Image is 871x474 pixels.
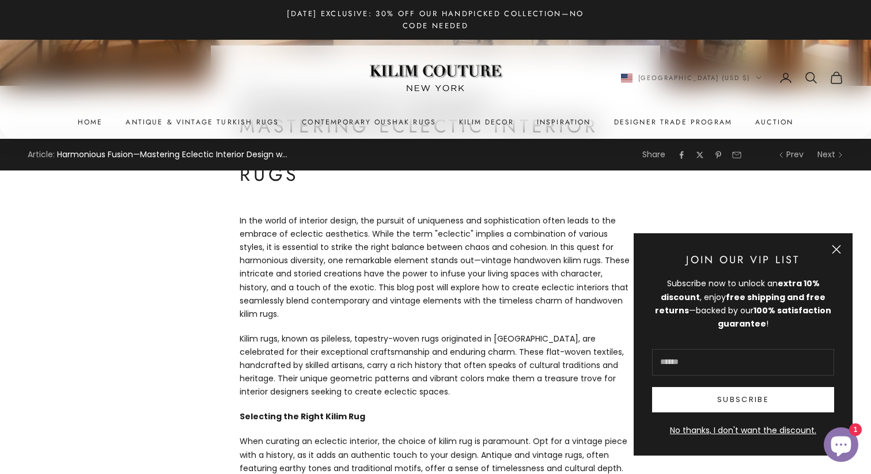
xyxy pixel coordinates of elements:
[126,116,279,128] a: Antique & Vintage Turkish Rugs
[718,305,831,329] strong: 100% satisfaction guarantee
[240,332,631,399] p: Kilim rugs, known as pileless, tapestry-woven rugs originated in [GEOGRAPHIC_DATA], are celebrate...
[652,387,834,412] button: Subscribe
[28,148,55,161] span: Article:
[732,150,741,160] a: Share by email
[714,150,723,160] a: Share on Pinterest
[57,148,287,161] span: Harmonious Fusion—Mastering Eclectic Interior Design with Vintage Kilim Rugs
[695,150,705,160] a: Share on Twitter
[240,411,365,422] strong: Selecting the Right Kilim Rug
[652,424,834,437] button: No thanks, I don't want the discount.
[755,116,793,128] a: Auction
[817,148,843,161] a: Next
[655,291,825,316] strong: free shipping and free returns
[78,116,103,128] a: Home
[652,252,834,268] p: Join Our VIP List
[459,116,514,128] summary: Kilim Decor
[614,116,733,128] a: Designer Trade Program
[638,73,751,83] span: [GEOGRAPHIC_DATA] (USD $)
[634,233,853,456] newsletter-popup: Newsletter popup
[240,214,631,321] p: In the world of interior design, the pursuit of uniqueness and sophistication often leads to the ...
[661,278,820,302] strong: extra 10% discount
[28,116,843,128] nav: Primary navigation
[621,71,844,85] nav: Secondary navigation
[274,7,597,32] p: [DATE] Exclusive: 30% Off Our Handpicked Collection—No Code Needed
[642,148,665,161] span: Share
[778,148,804,161] a: Prev
[820,427,862,465] inbox-online-store-chat: Shopify online store chat
[302,116,436,128] a: Contemporary Oushak Rugs
[652,277,834,330] div: Subscribe now to unlock an , enjoy —backed by our !
[677,150,686,160] a: Share on Facebook
[474,254,481,267] span: —
[537,116,591,128] a: Inspiration
[240,91,631,187] h1: Harmonious Fusion—Mastering Eclectic Interior Design with Vintage Kilim Rugs
[621,73,762,83] button: Change country or currency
